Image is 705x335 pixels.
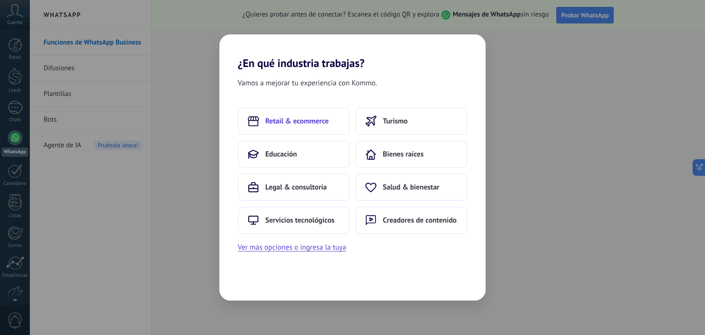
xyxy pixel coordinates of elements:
[383,150,424,159] span: Bienes raíces
[355,140,467,168] button: Bienes raíces
[238,207,350,234] button: Servicios tecnológicos
[383,117,408,126] span: Turismo
[219,34,486,70] h2: ¿En qué industria trabajas?
[265,150,297,159] span: Educación
[238,107,350,135] button: Retail & ecommerce
[265,183,327,192] span: Legal & consultoría
[383,216,457,225] span: Creadores de contenido
[265,117,329,126] span: Retail & ecommerce
[355,173,467,201] button: Salud & bienestar
[238,77,377,89] span: Vamos a mejorar tu experiencia con Kommo.
[383,183,439,192] span: Salud & bienestar
[238,241,346,253] button: Ver más opciones o ingresa la tuya
[238,140,350,168] button: Educación
[355,107,467,135] button: Turismo
[355,207,467,234] button: Creadores de contenido
[238,173,350,201] button: Legal & consultoría
[265,216,335,225] span: Servicios tecnológicos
